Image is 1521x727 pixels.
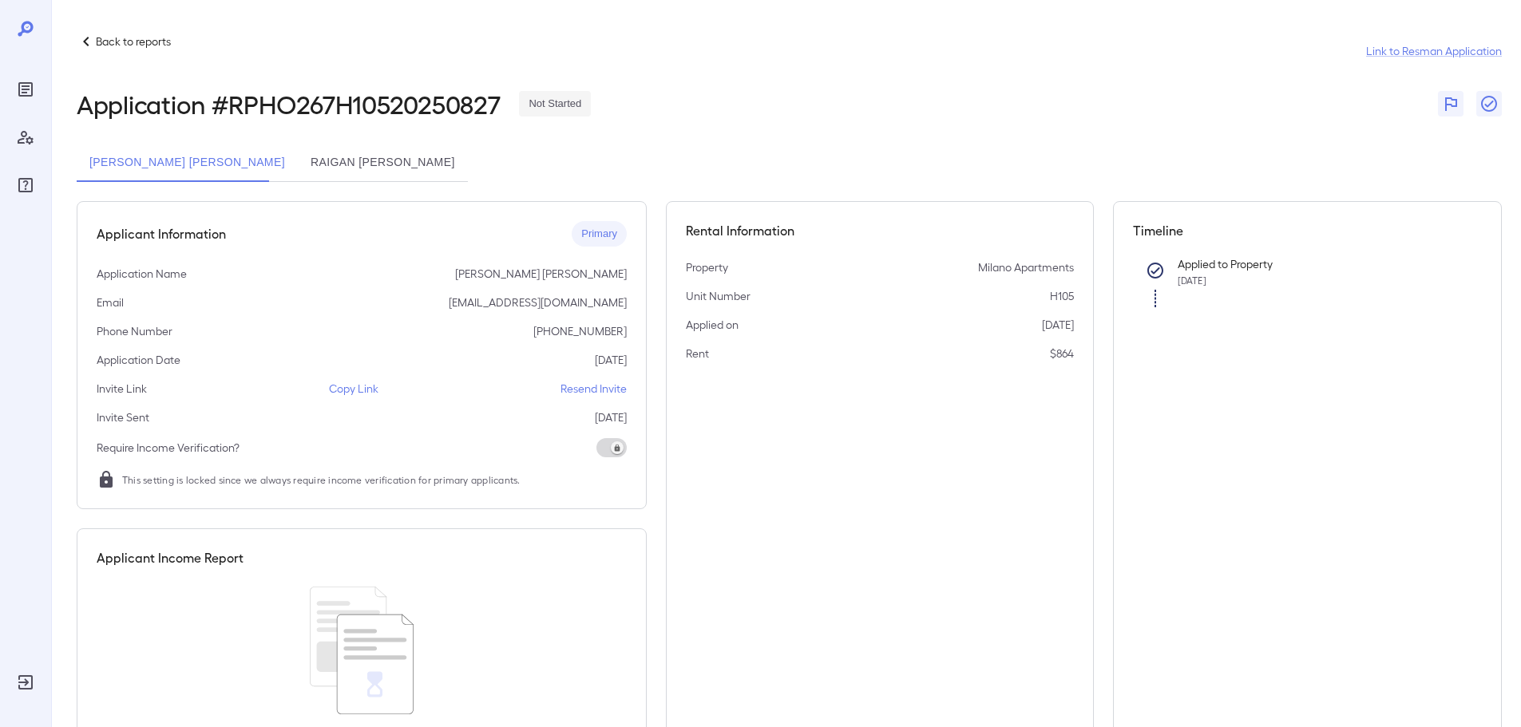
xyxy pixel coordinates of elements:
p: [PHONE_NUMBER] [533,323,627,339]
div: Manage Users [13,124,38,150]
p: [DATE] [595,352,627,368]
h5: Applicant Income Report [97,548,244,567]
p: [PERSON_NAME] [PERSON_NAME] [455,266,627,282]
span: This setting is locked since we always require income verification for primary applicants. [122,472,521,488]
p: Copy Link [329,381,378,397]
p: Require Income Verification? [97,440,240,456]
p: Rent [686,346,709,362]
span: Not Started [519,97,591,112]
p: Back to reports [96,34,171,49]
button: Flag Report [1438,91,1464,117]
div: FAQ [13,172,38,198]
p: [DATE] [1042,317,1074,333]
h5: Timeline [1133,221,1483,240]
button: Close Report [1476,91,1502,117]
p: Milano Apartments [978,259,1074,275]
a: Link to Resman Application [1366,43,1502,59]
p: Email [97,294,124,310]
p: Invite Link [97,381,147,397]
p: Property [686,259,728,275]
p: $864 [1050,346,1074,362]
p: Application Name [97,266,187,282]
div: Reports [13,77,38,102]
button: [PERSON_NAME] [PERSON_NAME] [77,144,298,182]
p: [EMAIL_ADDRESS][DOMAIN_NAME] [449,294,627,310]
p: Phone Number [97,323,172,339]
div: Log Out [13,670,38,695]
span: Primary [572,227,627,242]
button: Raigan [PERSON_NAME] [298,144,468,182]
h2: Application # RPHO267H10520250827 [77,89,500,118]
span: [DATE] [1178,275,1206,286]
p: Unit Number [686,288,751,304]
p: H105 [1050,288,1074,304]
p: Resend Invite [560,381,627,397]
h5: Applicant Information [97,224,226,243]
p: Applied on [686,317,739,333]
p: Invite Sent [97,409,149,425]
p: Applied to Property [1178,256,1457,272]
p: [DATE] [595,409,627,425]
h5: Rental Information [686,221,1074,240]
p: Application Date [97,352,180,368]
